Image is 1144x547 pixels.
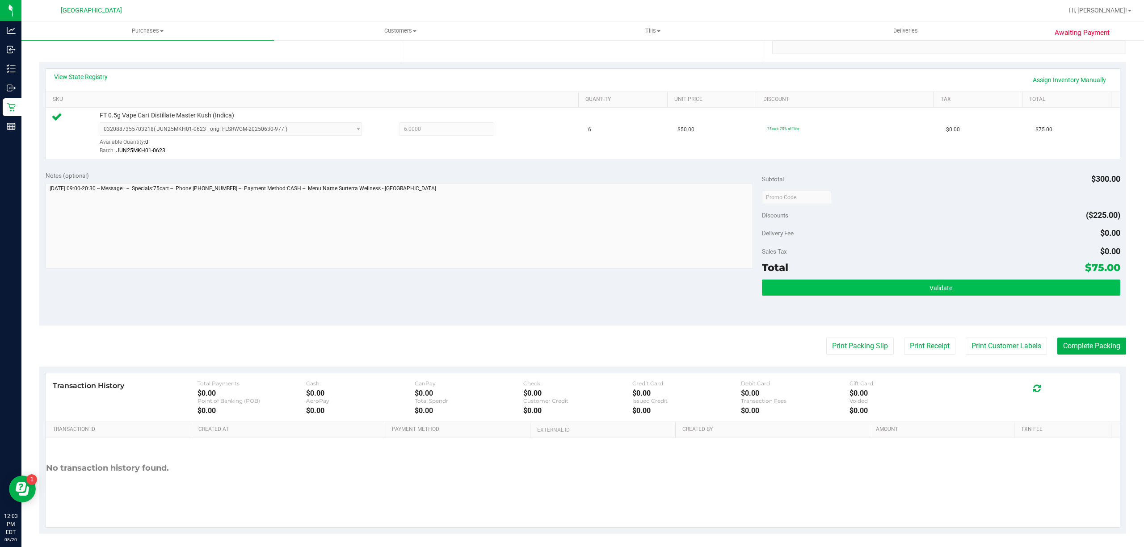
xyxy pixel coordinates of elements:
[7,122,16,131] inline-svg: Reports
[1057,338,1126,355] button: Complete Packing
[7,26,16,35] inline-svg: Analytics
[274,21,526,40] a: Customers
[198,389,306,397] div: $0.00
[21,27,274,35] span: Purchases
[850,397,958,404] div: Voided
[1027,72,1112,88] a: Assign Inventory Manually
[4,512,17,536] p: 12:03 PM EDT
[198,397,306,404] div: Point of Banking (POB)
[632,380,741,387] div: Credit Card
[21,21,274,40] a: Purchases
[763,96,930,103] a: Discount
[61,7,122,14] span: [GEOGRAPHIC_DATA]
[741,380,850,387] div: Debit Card
[9,476,36,502] iframe: Resource center
[415,406,523,415] div: $0.00
[198,426,382,433] a: Created At
[850,406,958,415] div: $0.00
[53,96,575,103] a: SKU
[779,21,1032,40] a: Deliveries
[588,125,591,134] span: 6
[762,261,788,274] span: Total
[585,96,664,103] a: Quantity
[1100,246,1120,256] span: $0.00
[1069,7,1127,14] span: Hi, [PERSON_NAME]!
[762,280,1120,296] button: Validate
[7,103,16,112] inline-svg: Retail
[274,27,526,35] span: Customers
[198,380,306,387] div: Total Payments
[1029,96,1107,103] a: Total
[46,172,89,179] span: Notes (optional)
[7,84,16,92] inline-svg: Outbound
[850,389,958,397] div: $0.00
[762,207,788,223] span: Discounts
[415,397,523,404] div: Total Spendr
[741,389,850,397] div: $0.00
[523,389,632,397] div: $0.00
[415,380,523,387] div: CanPay
[54,72,108,81] a: View State Registry
[966,338,1047,355] button: Print Customer Labels
[1100,228,1120,238] span: $0.00
[392,426,526,433] a: Payment Method
[741,406,850,415] div: $0.00
[306,389,415,397] div: $0.00
[306,397,415,404] div: AeroPay
[946,125,960,134] span: $0.00
[526,21,779,40] a: Tills
[523,406,632,415] div: $0.00
[632,406,741,415] div: $0.00
[632,397,741,404] div: Issued Credit
[1021,426,1107,433] a: Txn Fee
[100,136,376,153] div: Available Quantity:
[4,536,17,543] p: 08/20
[677,125,694,134] span: $50.00
[682,426,866,433] a: Created By
[7,45,16,54] inline-svg: Inbound
[674,96,753,103] a: Unit Price
[100,111,234,120] span: FT 0.5g Vape Cart Distillate Master Kush (Indica)
[1055,28,1110,38] span: Awaiting Payment
[762,191,831,204] input: Promo Code
[26,474,37,485] iframe: Resource center unread badge
[762,230,794,237] span: Delivery Fee
[941,96,1019,103] a: Tax
[415,389,523,397] div: $0.00
[527,27,778,35] span: Tills
[929,284,952,292] span: Validate
[1035,125,1052,134] span: $75.00
[881,27,930,35] span: Deliveries
[826,338,894,355] button: Print Packing Slip
[767,126,799,131] span: 75cart: 75% off line
[876,426,1010,433] a: Amount
[100,147,115,154] span: Batch:
[1086,210,1120,220] span: ($225.00)
[904,338,955,355] button: Print Receipt
[523,380,632,387] div: Check
[762,175,784,183] span: Subtotal
[116,147,165,154] span: JUN25MKH01-0623
[850,380,958,387] div: Gift Card
[198,406,306,415] div: $0.00
[632,389,741,397] div: $0.00
[762,248,787,255] span: Sales Tax
[1091,174,1120,184] span: $300.00
[1085,261,1120,274] span: $75.00
[7,64,16,73] inline-svg: Inventory
[145,139,148,145] span: 0
[741,397,850,404] div: Transaction Fees
[306,380,415,387] div: Cash
[523,397,632,404] div: Customer Credit
[530,422,675,438] th: External ID
[53,426,188,433] a: Transaction ID
[306,406,415,415] div: $0.00
[46,438,169,498] div: No transaction history found.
